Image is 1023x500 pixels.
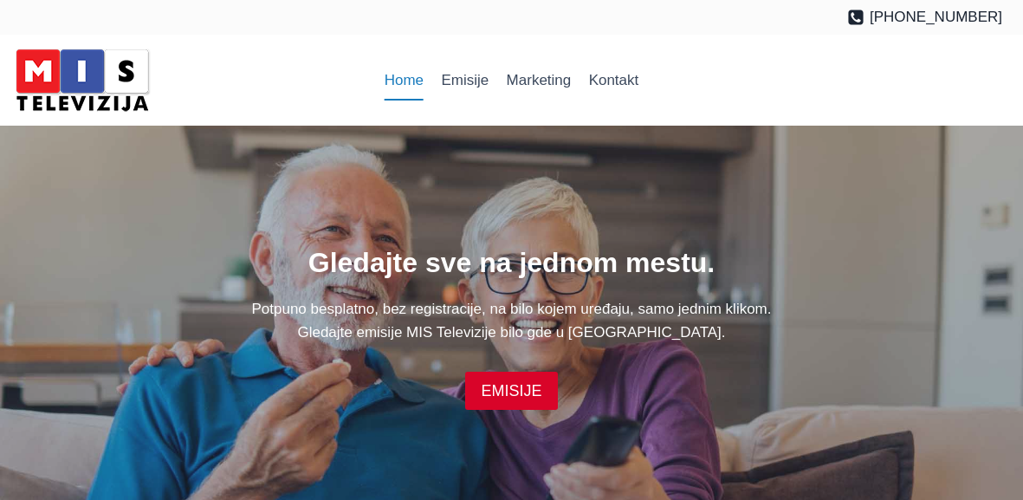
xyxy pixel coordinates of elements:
[579,60,647,101] a: Kontakt
[497,60,579,101] a: Marketing
[21,297,1002,344] p: Potpuno besplatno, bez registracije, na bilo kojem uređaju, samo jednim klikom. Gledajte emisije ...
[465,372,557,409] a: EMISIJE
[870,5,1002,29] span: [PHONE_NUMBER]
[847,5,1002,29] a: [PHONE_NUMBER]
[21,242,1002,283] h1: Gledajte sve na jednom mestu.
[376,60,648,101] nav: Primary Navigation
[9,43,156,117] img: MIS Television
[376,60,433,101] a: Home
[432,60,497,101] a: Emisije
